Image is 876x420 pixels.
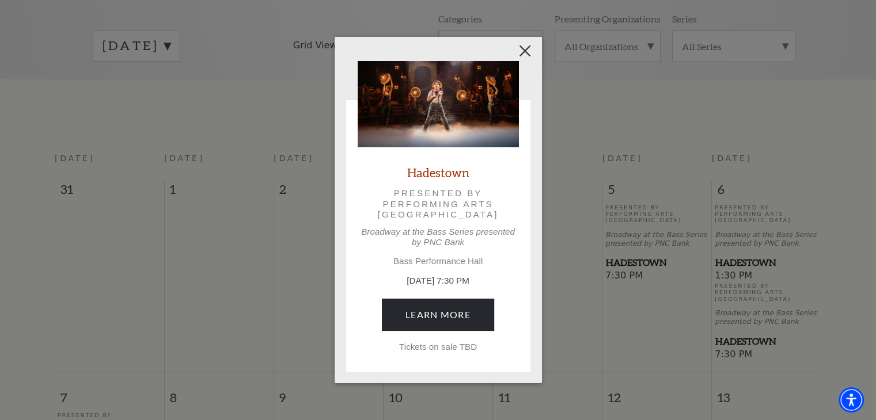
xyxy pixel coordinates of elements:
[382,299,494,331] a: June 5, 7:30 PM Learn More Tickets on sale TBD
[358,342,519,352] p: Tickets on sale TBD
[358,274,519,288] p: [DATE] 7:30 PM
[358,256,519,266] p: Bass Performance Hall
[358,61,519,147] img: Hadestown
[358,227,519,247] p: Broadway at the Bass Series presented by PNC Bank
[374,188,503,220] p: Presented by Performing Arts [GEOGRAPHIC_DATA]
[514,40,536,62] button: Close
[407,165,469,180] a: Hadestown
[839,387,864,413] div: Accessibility Menu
